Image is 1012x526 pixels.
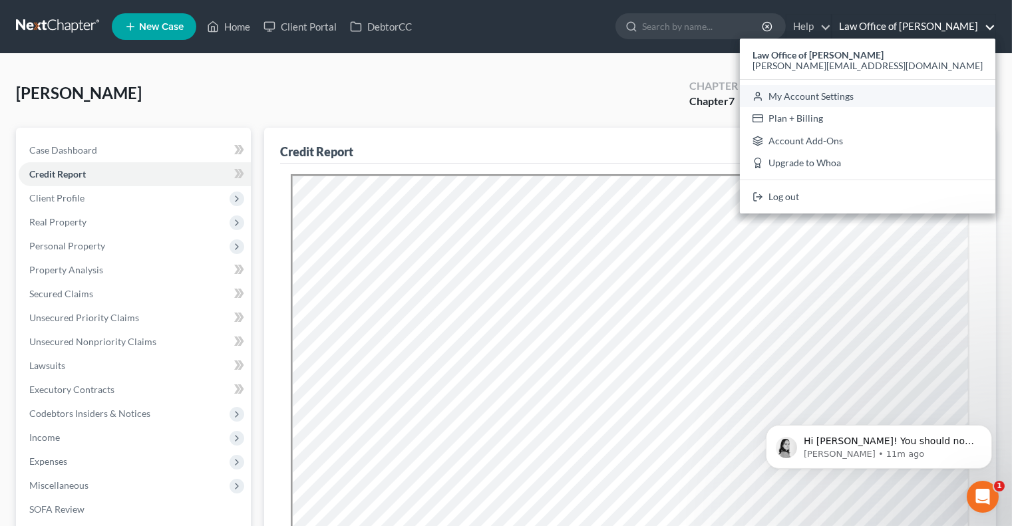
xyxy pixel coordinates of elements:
span: Real Property [29,216,86,227]
span: Case Dashboard [29,144,97,156]
a: Client Portal [257,15,343,39]
div: Law Office of [PERSON_NAME] [740,39,995,213]
div: Credit Report [280,144,353,160]
span: 1 [994,481,1005,491]
a: Log out [740,186,995,208]
a: Lawsuits [19,354,251,378]
a: Account Add-Ons [740,130,995,152]
a: Unsecured Nonpriority Claims [19,330,251,354]
span: Credit Report [29,168,86,180]
a: Case Dashboard [19,138,251,162]
div: Chapter [689,94,738,109]
span: Miscellaneous [29,479,88,491]
a: Executory Contracts [19,378,251,402]
a: Plan + Billing [740,107,995,130]
a: Unsecured Priority Claims [19,306,251,330]
span: Personal Property [29,240,105,251]
a: SOFA Review [19,497,251,521]
span: Lawsuits [29,360,65,371]
span: SOFA Review [29,503,84,515]
span: Income [29,432,60,443]
a: Law Office of [PERSON_NAME] [832,15,995,39]
span: [PERSON_NAME][EMAIL_ADDRESS][DOMAIN_NAME] [753,60,983,71]
a: Home [200,15,257,39]
iframe: Intercom notifications message [746,397,1012,490]
span: [PERSON_NAME] [16,83,142,102]
span: Unsecured Nonpriority Claims [29,336,156,347]
a: Credit Report [19,162,251,186]
iframe: Intercom live chat [967,481,999,513]
a: DebtorCC [343,15,419,39]
div: Chapter [689,78,738,94]
span: Unsecured Priority Claims [29,312,139,323]
span: New Case [139,22,184,32]
span: Executory Contracts [29,384,114,395]
span: Client Profile [29,192,84,203]
a: My Account Settings [740,85,995,108]
input: Search by name... [642,14,764,39]
strong: Law Office of [PERSON_NAME] [753,49,884,61]
span: Property Analysis [29,264,103,275]
span: Codebtors Insiders & Notices [29,408,150,419]
span: Expenses [29,456,67,467]
a: Secured Claims [19,282,251,306]
span: Secured Claims [29,288,93,299]
a: Help [786,15,831,39]
a: Upgrade to Whoa [740,152,995,175]
span: 7 [729,94,735,107]
a: Property Analysis [19,258,251,282]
